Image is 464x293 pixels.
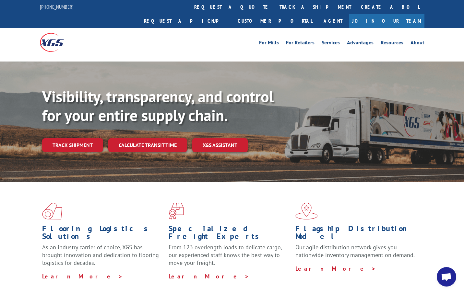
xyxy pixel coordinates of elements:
[42,203,62,220] img: xgs-icon-total-supply-chain-intelligence-red
[295,265,376,272] a: Learn More >
[192,138,248,152] a: XGS ASSISTANT
[42,138,103,152] a: Track shipment
[42,86,274,125] b: Visibility, transparency, and control for your entire supply chain.
[169,243,290,272] p: From 123 overlength loads to delicate cargo, our experienced staff knows the best way to move you...
[295,225,417,243] h1: Flagship Distribution Model
[437,267,456,287] a: Open chat
[410,40,424,47] a: About
[349,14,424,28] a: Join Our Team
[295,203,318,220] img: xgs-icon-flagship-distribution-model-red
[317,14,349,28] a: Agent
[295,243,415,259] span: Our agile distribution network gives you nationwide inventory management on demand.
[40,4,74,10] a: [PHONE_NUMBER]
[169,203,184,220] img: xgs-icon-focused-on-flooring-red
[42,225,164,243] h1: Flooring Logistics Solutions
[322,40,340,47] a: Services
[169,273,249,280] a: Learn More >
[259,40,279,47] a: For Mills
[42,243,159,266] span: As an industry carrier of choice, XGS has brought innovation and dedication to flooring logistics...
[347,40,374,47] a: Advantages
[381,40,403,47] a: Resources
[139,14,233,28] a: Request a pickup
[42,273,123,280] a: Learn More >
[286,40,315,47] a: For Retailers
[169,225,290,243] h1: Specialized Freight Experts
[108,138,187,152] a: Calculate transit time
[233,14,317,28] a: Customer Portal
